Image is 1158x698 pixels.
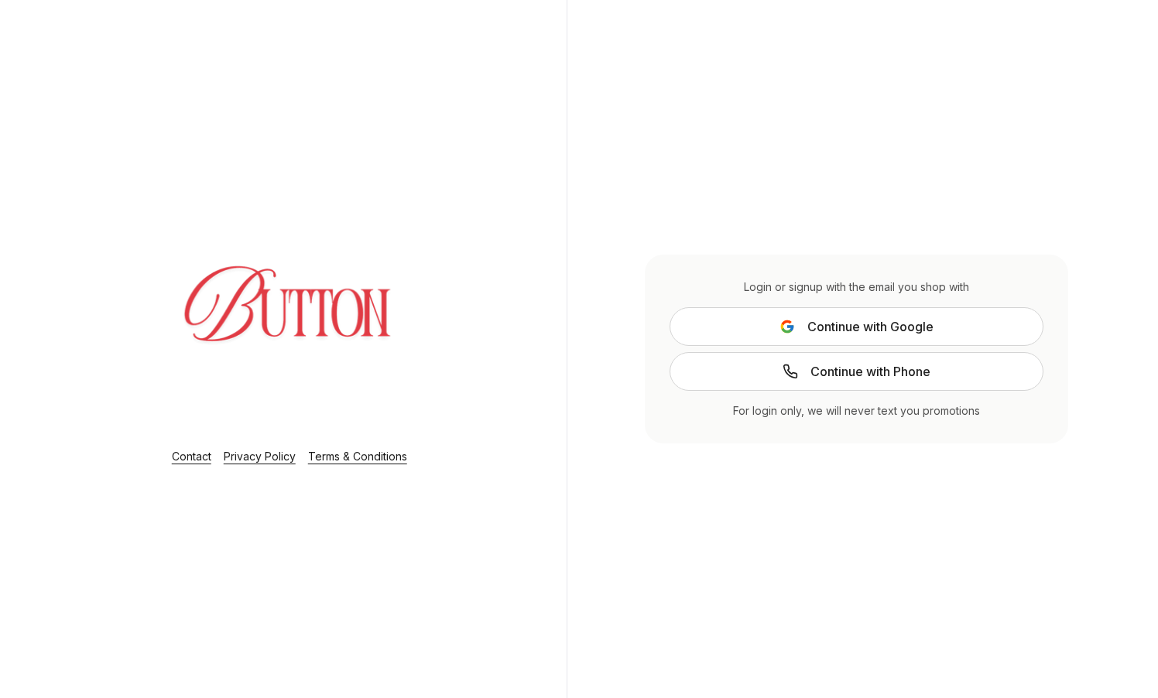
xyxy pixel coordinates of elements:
span: Continue with Phone [810,362,930,381]
img: Login Layout Image [141,209,438,430]
a: Contact [172,450,211,463]
a: Terms & Conditions [308,450,407,463]
button: Continue with Google [670,307,1043,346]
span: Continue with Google [807,317,934,336]
div: For login only, we will never text you promotions [670,403,1043,419]
div: Login or signup with the email you shop with [670,279,1043,295]
a: Privacy Policy [224,450,296,463]
a: Continue with Phone [670,352,1043,391]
